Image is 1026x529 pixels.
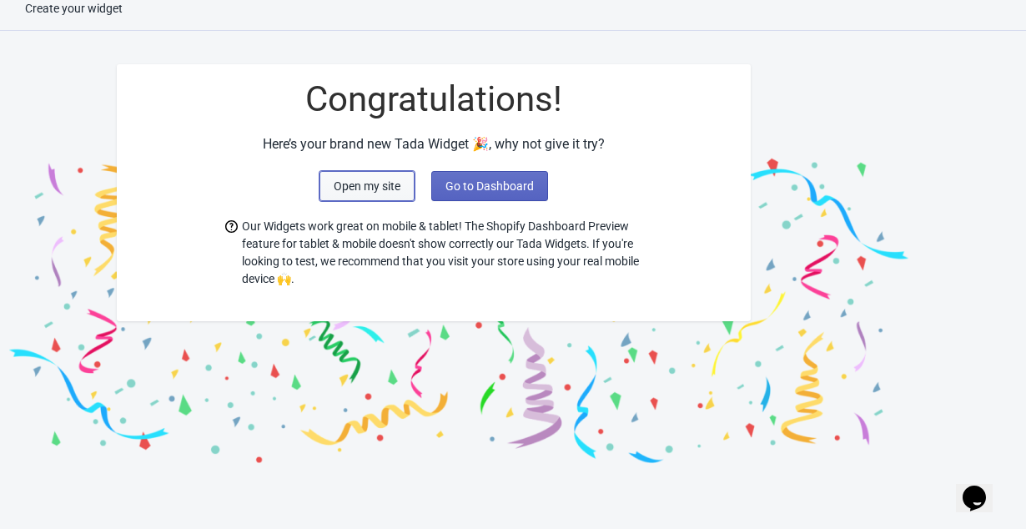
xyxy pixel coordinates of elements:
[956,462,1009,512] iframe: chat widget
[117,81,751,118] div: Congratulations!
[242,218,642,288] span: Our Widgets work great on mobile & tablet! The Shopify Dashboard Preview feature for tablet & mob...
[459,48,918,469] img: final_2.png
[319,171,415,201] button: Open my site
[117,134,751,154] div: Here’s your brand new Tada Widget 🎉, why not give it try?
[445,179,534,193] span: Go to Dashboard
[431,171,548,201] button: Go to Dashboard
[334,179,400,193] span: Open my site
